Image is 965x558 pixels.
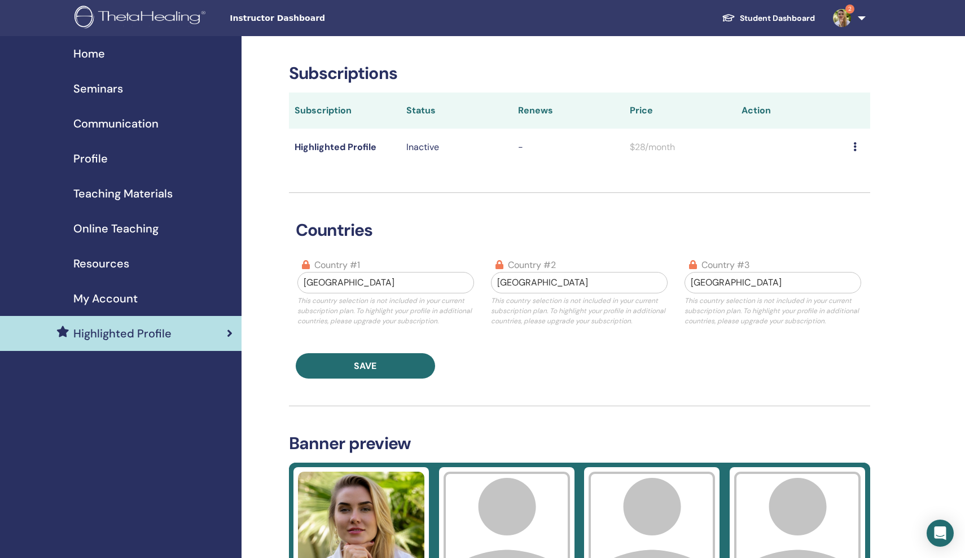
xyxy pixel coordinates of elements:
span: Save [354,360,376,372]
span: Profile [73,150,108,167]
p: This country selection is not included in your current subscription plan. To highlight your profi... [491,296,668,326]
span: 2 [845,5,854,14]
span: Communication [73,115,159,132]
p: This country selection is not included in your current subscription plan. To highlight your profi... [685,296,861,326]
p: This country selection is not included in your current subscription plan. To highlight your profi... [297,296,474,326]
h3: Banner preview [289,433,870,454]
a: Student Dashboard [713,8,824,29]
button: Save [296,353,435,379]
img: graduation-cap-white.svg [722,13,735,23]
span: $28/month [630,141,675,153]
p: Inactive [406,140,507,154]
th: Renews [512,93,624,129]
span: Home [73,45,105,62]
img: default.jpg [833,9,851,27]
h3: Subscriptions [289,63,870,84]
img: logo.png [74,6,209,31]
span: Online Teaching [73,220,159,237]
div: Open Intercom Messenger [927,520,954,547]
span: - [518,141,523,153]
span: Highlighted Profile [73,325,172,342]
label: country #3 [701,258,749,272]
label: country #2 [508,258,556,272]
th: Status [401,93,512,129]
h3: countries [289,220,870,240]
th: Subscription [289,93,401,129]
label: country #1 [314,258,360,272]
span: Teaching Materials [73,185,173,202]
span: Instructor Dashboard [230,12,399,24]
span: My Account [73,290,138,307]
span: Resources [73,255,129,272]
th: Price [624,93,736,129]
th: Action [736,93,848,129]
span: Seminars [73,80,123,97]
td: Highlighted Profile [289,129,401,165]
